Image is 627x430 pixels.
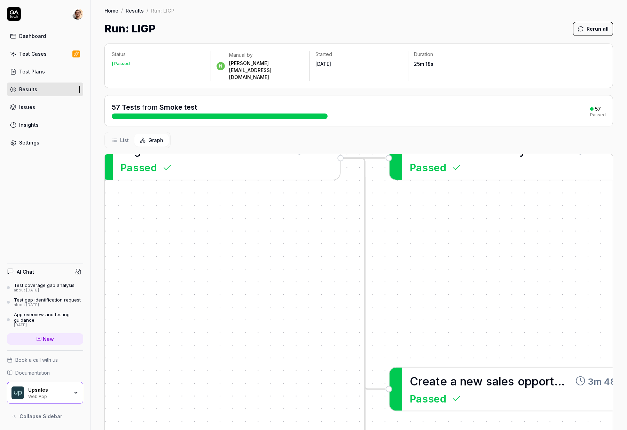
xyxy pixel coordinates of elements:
[7,333,83,345] a: New
[460,374,466,388] span: n
[414,51,501,58] p: Duration
[134,134,169,147] button: Graph
[114,62,130,66] div: Passed
[7,65,83,78] a: Test Plans
[410,374,418,388] span: C
[518,374,525,388] span: o
[193,143,197,156] span: r
[410,143,418,156] span: C
[546,374,550,388] span: r
[202,143,209,156] span: e
[529,143,532,156] span: i
[440,143,447,156] span: e
[532,143,538,156] span: n
[100,136,341,180] div: Loginwithcorrectcredentials1m 8sPassed
[14,323,83,328] div: [DATE]
[43,335,54,343] span: New
[15,369,50,376] span: Documentation
[120,160,157,175] span: Passed
[573,22,613,36] button: Rerun all
[466,143,473,156] span: e
[486,374,492,388] span: s
[422,374,429,388] span: e
[242,143,249,156] span: d
[14,282,75,288] div: Test coverage gap analysis
[127,143,134,156] span: o
[429,374,436,388] span: a
[7,47,83,61] a: Test Cases
[159,103,197,111] a: Smoke test
[120,143,127,156] span: L
[197,143,202,156] span: r
[499,143,504,156] span: t
[28,393,69,399] div: Web App
[506,143,512,156] span: v
[473,143,483,156] span: w
[19,86,37,93] div: Results
[121,7,123,14] div: /
[501,374,508,388] span: e
[7,100,83,114] a: Issues
[165,143,169,156] span: t
[460,143,466,156] span: n
[550,374,565,388] span: t
[169,143,175,156] span: h
[223,143,230,156] span: c
[499,374,501,388] span: l
[504,143,506,156] span: i
[7,356,83,363] a: Book a call with us
[217,62,225,70] span: n
[28,387,69,393] div: Upsales
[7,83,83,96] a: Results
[7,136,83,149] a: Settings
[515,143,520,156] span: t
[315,61,331,67] time: [DATE]
[570,374,574,388] span: t
[588,143,622,156] time: 4m 38s
[72,8,83,19] img: 704fe57e-bae9-4a0d-8bcb-c4203d9f0bb2.jpeg
[162,143,165,156] span: i
[262,143,266,156] span: t
[134,143,141,156] span: g
[19,103,35,111] div: Issues
[7,29,83,43] a: Dashboard
[512,143,515,156] span: i
[7,312,83,328] a: App overview and testing guidance[DATE]
[275,143,278,156] span: l
[492,143,499,156] span: c
[436,374,440,388] span: t
[418,374,423,388] span: r
[539,374,546,388] span: o
[153,143,162,156] span: w
[112,51,205,58] p: Status
[143,143,149,156] span: n
[546,143,552,156] span: h
[519,143,526,156] span: y
[14,297,81,303] div: Test gap identification request
[147,7,148,14] div: /
[215,143,220,156] span: t
[15,356,58,363] span: Book a call with us
[186,143,193,156] span: o
[552,143,569,156] span: e
[7,118,83,132] a: Insights
[14,288,75,293] div: about [DATE]
[112,103,140,111] span: 57 Tests
[19,32,46,40] div: Dashboard
[19,68,45,75] div: Test Plans
[315,51,403,58] p: Started
[126,7,144,14] a: Results
[7,282,83,293] a: Test coverage gap analysisabout [DATE]
[450,374,457,388] span: a
[588,374,622,388] time: 3m 48s
[19,413,62,420] span: Collapse Sidebar
[209,143,215,156] span: c
[19,121,39,128] div: Insights
[148,136,163,144] span: Graph
[104,7,118,14] a: Home
[141,143,143,156] span: i
[266,143,269,156] span: i
[595,106,601,112] div: 57
[256,143,262,156] span: n
[541,143,546,156] span: t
